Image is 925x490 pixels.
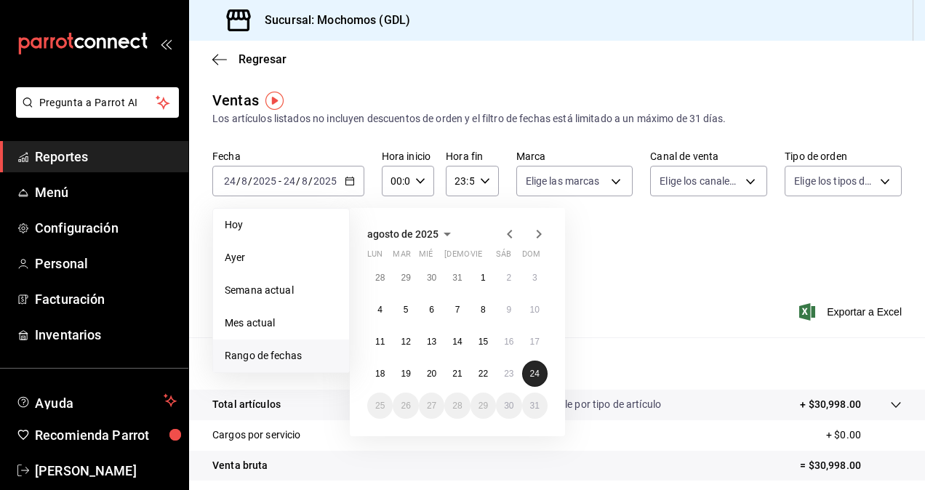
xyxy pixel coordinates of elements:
[10,105,179,121] a: Pregunta a Parrot AI
[367,228,439,240] span: agosto de 2025
[522,361,548,387] button: 24 de agosto de 2025
[248,175,252,187] span: /
[660,174,740,188] span: Elige los canales de venta
[35,461,177,481] span: [PERSON_NAME]
[444,249,530,265] abbr: jueves
[279,175,281,187] span: -
[444,393,470,419] button: 28 de agosto de 2025
[223,175,236,187] input: --
[393,265,418,291] button: 29 de julio de 2025
[419,265,444,291] button: 30 de julio de 2025
[382,151,434,161] label: Hora inicio
[212,89,259,111] div: Ventas
[241,175,248,187] input: --
[367,225,456,243] button: agosto de 2025
[532,273,537,283] abbr: 3 de agosto de 2025
[470,297,496,323] button: 8 de agosto de 2025
[375,273,385,283] abbr: 28 de julio de 2025
[419,249,433,265] abbr: miércoles
[35,147,177,166] span: Reportes
[393,249,410,265] abbr: martes
[522,297,548,323] button: 10 de agosto de 2025
[393,361,418,387] button: 19 de agosto de 2025
[530,305,540,315] abbr: 10 de agosto de 2025
[444,297,470,323] button: 7 de agosto de 2025
[470,265,496,291] button: 1 de agosto de 2025
[444,265,470,291] button: 31 de julio de 2025
[504,401,513,411] abbr: 30 de agosto de 2025
[16,87,179,118] button: Pregunta a Parrot AI
[427,273,436,283] abbr: 30 de julio de 2025
[35,289,177,309] span: Facturación
[496,361,521,387] button: 23 de agosto de 2025
[212,397,281,412] p: Total artículos
[429,305,434,315] abbr: 6 de agosto de 2025
[427,401,436,411] abbr: 27 de agosto de 2025
[516,151,633,161] label: Marca
[313,175,337,187] input: ----
[504,337,513,347] abbr: 16 de agosto de 2025
[530,401,540,411] abbr: 31 de agosto de 2025
[455,305,460,315] abbr: 7 de agosto de 2025
[496,393,521,419] button: 30 de agosto de 2025
[504,369,513,379] abbr: 23 de agosto de 2025
[470,329,496,355] button: 15 de agosto de 2025
[452,273,462,283] abbr: 31 de julio de 2025
[444,329,470,355] button: 14 de agosto de 2025
[496,249,511,265] abbr: sábado
[265,92,284,110] img: Tooltip marker
[419,297,444,323] button: 6 de agosto de 2025
[427,337,436,347] abbr: 13 de agosto de 2025
[35,254,177,273] span: Personal
[393,297,418,323] button: 5 de agosto de 2025
[470,361,496,387] button: 22 de agosto de 2025
[470,249,482,265] abbr: viernes
[225,217,337,233] span: Hoy
[212,427,301,443] p: Cargos por servicio
[212,111,902,126] div: Los artículos listados no incluyen descuentos de orden y el filtro de fechas está limitado a un m...
[367,265,393,291] button: 28 de julio de 2025
[296,175,300,187] span: /
[478,401,488,411] abbr: 29 de agosto de 2025
[826,427,902,443] p: + $0.00
[481,273,486,283] abbr: 1 de agosto de 2025
[35,392,158,409] span: Ayuda
[212,52,287,66] button: Regresar
[375,401,385,411] abbr: 25 de agosto de 2025
[452,369,462,379] abbr: 21 de agosto de 2025
[650,151,767,161] label: Canal de venta
[419,329,444,355] button: 13 de agosto de 2025
[506,273,511,283] abbr: 2 de agosto de 2025
[785,151,902,161] label: Tipo de orden
[35,218,177,238] span: Configuración
[802,303,902,321] button: Exportar a Excel
[367,297,393,323] button: 4 de agosto de 2025
[401,337,410,347] abbr: 12 de agosto de 2025
[419,393,444,419] button: 27 de agosto de 2025
[800,458,902,473] p: = $30,998.00
[506,305,511,315] abbr: 9 de agosto de 2025
[236,175,241,187] span: /
[225,348,337,364] span: Rango de fechas
[794,174,875,188] span: Elige los tipos de orden
[496,329,521,355] button: 16 de agosto de 2025
[35,182,177,202] span: Menú
[367,249,383,265] abbr: lunes
[401,273,410,283] abbr: 29 de julio de 2025
[470,393,496,419] button: 29 de agosto de 2025
[375,337,385,347] abbr: 11 de agosto de 2025
[478,337,488,347] abbr: 15 de agosto de 2025
[367,393,393,419] button: 25 de agosto de 2025
[283,175,296,187] input: --
[522,393,548,419] button: 31 de agosto de 2025
[481,305,486,315] abbr: 8 de agosto de 2025
[375,369,385,379] abbr: 18 de agosto de 2025
[452,337,462,347] abbr: 14 de agosto de 2025
[530,369,540,379] abbr: 24 de agosto de 2025
[225,283,337,298] span: Semana actual
[404,305,409,315] abbr: 5 de agosto de 2025
[308,175,313,187] span: /
[530,337,540,347] abbr: 17 de agosto de 2025
[239,52,287,66] span: Regresar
